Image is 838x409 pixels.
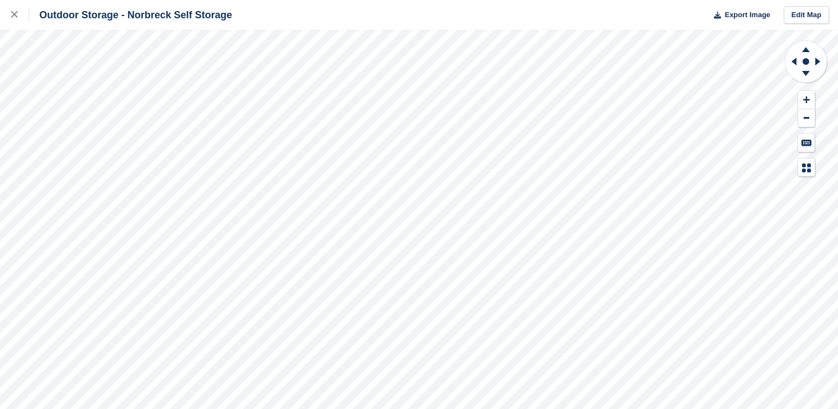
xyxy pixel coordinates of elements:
[784,6,829,24] a: Edit Map
[707,6,770,24] button: Export Image
[798,134,815,152] button: Keyboard Shortcuts
[798,91,815,109] button: Zoom In
[29,8,232,22] div: Outdoor Storage - Norbreck Self Storage
[724,9,770,21] span: Export Image
[798,159,815,177] button: Map Legend
[798,109,815,127] button: Zoom Out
